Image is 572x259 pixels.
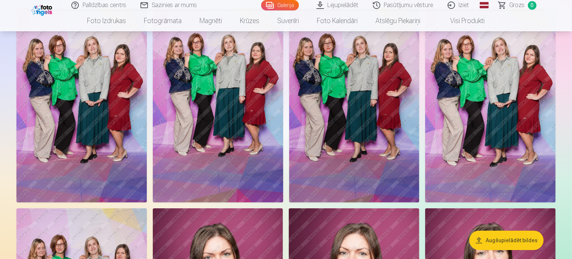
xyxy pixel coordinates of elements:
[528,1,537,10] span: 0
[269,10,308,31] a: Suvenīri
[78,10,135,31] a: Foto izdrukas
[469,231,544,250] button: Augšupielādēt bildes
[430,10,494,31] a: Visi produkti
[367,10,430,31] a: Atslēgu piekariņi
[191,10,231,31] a: Magnēti
[231,10,269,31] a: Krūzes
[31,3,54,16] img: /fa1
[308,10,367,31] a: Foto kalendāri
[510,1,525,10] span: Grozs
[135,10,191,31] a: Fotogrāmata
